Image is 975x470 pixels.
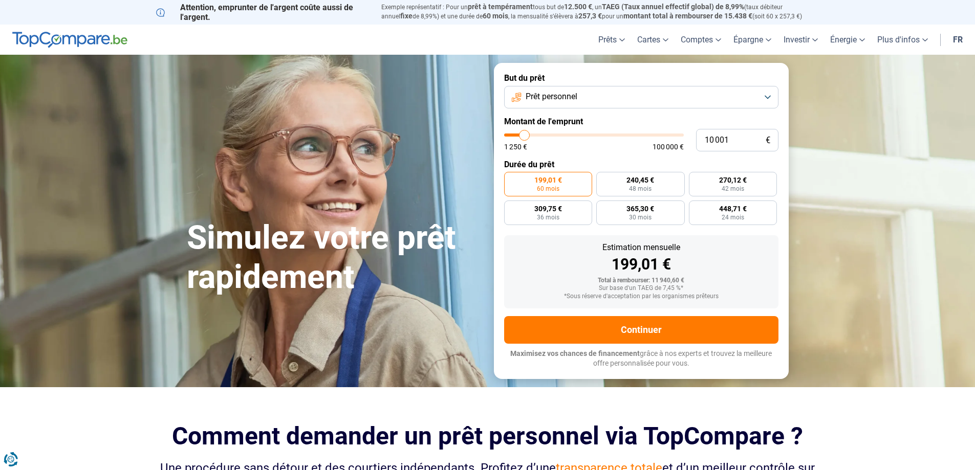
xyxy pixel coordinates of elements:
[534,205,562,212] span: 309,75 €
[512,277,770,284] div: Total à rembourser: 11 940,60 €
[512,257,770,272] div: 199,01 €
[653,143,684,150] span: 100 000 €
[504,160,778,169] label: Durée du prêt
[504,117,778,126] label: Montant de l'emprunt
[631,25,675,55] a: Cartes
[626,205,654,212] span: 365,30 €
[602,3,744,11] span: TAEG (Taux annuel effectif global) de 8,99%
[504,143,527,150] span: 1 250 €
[871,25,934,55] a: Plus d'infos
[187,218,482,297] h1: Simulez votre prêt rapidement
[675,25,727,55] a: Comptes
[629,186,652,192] span: 48 mois
[824,25,871,55] a: Énergie
[623,12,752,20] span: montant total à rembourser de 15.438 €
[719,176,747,184] span: 270,12 €
[578,12,602,20] span: 257,3 €
[564,3,592,11] span: 12.500 €
[537,214,559,220] span: 36 mois
[722,214,744,220] span: 24 mois
[722,186,744,192] span: 42 mois
[592,25,631,55] a: Prêts
[512,285,770,292] div: Sur base d'un TAEG de 7,45 %*
[156,422,819,450] h2: Comment demander un prêt personnel via TopCompare ?
[626,176,654,184] span: 240,45 €
[777,25,824,55] a: Investir
[534,176,562,184] span: 199,01 €
[483,12,508,20] span: 60 mois
[468,3,533,11] span: prêt à tempérament
[510,349,640,357] span: Maximisez vos chances de financement
[504,316,778,344] button: Continuer
[512,243,770,252] div: Estimation mensuelle
[947,25,969,55] a: fr
[512,293,770,300] div: *Sous réserve d'acceptation par les organismes prêteurs
[526,91,577,102] span: Prêt personnel
[400,12,413,20] span: fixe
[727,25,777,55] a: Épargne
[504,73,778,83] label: But du prêt
[504,349,778,369] p: grâce à nos experts et trouvez la meilleure offre personnalisée pour vous.
[504,86,778,108] button: Prêt personnel
[156,3,369,22] p: Attention, emprunter de l'argent coûte aussi de l'argent.
[766,136,770,145] span: €
[719,205,747,212] span: 448,71 €
[537,186,559,192] span: 60 mois
[381,3,819,21] p: Exemple représentatif : Pour un tous but de , un (taux débiteur annuel de 8,99%) et une durée de ...
[629,214,652,220] span: 30 mois
[12,32,127,48] img: TopCompare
